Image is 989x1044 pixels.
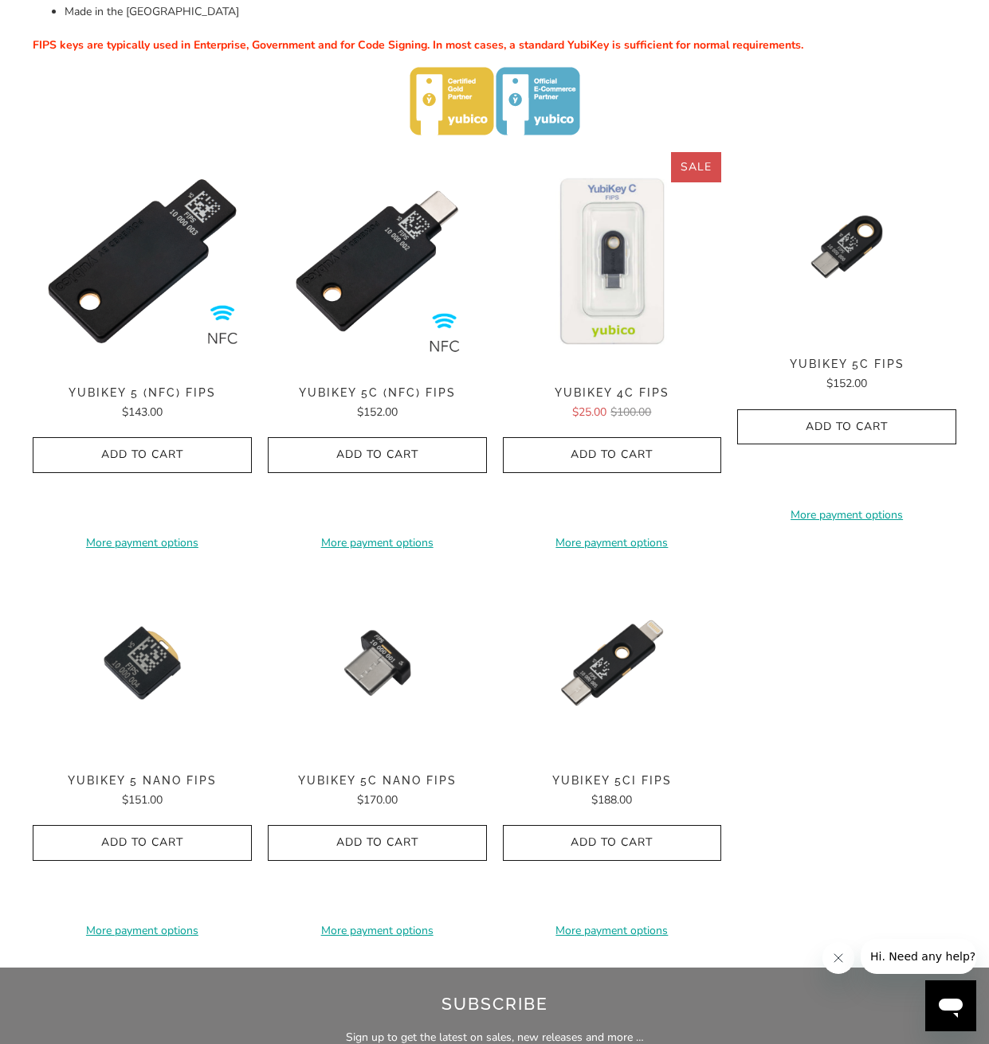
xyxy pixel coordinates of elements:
a: More payment options [33,922,252,940]
a: More payment options [503,922,722,940]
a: YubiKey 5C Nano FIPS - Trust Panda YubiKey 5C Nano FIPS - Trust Panda [268,568,487,758]
a: YubiKey 5 Nano FIPS $151.00 [33,774,252,809]
a: More payment options [737,506,956,524]
span: Add to Cart [520,448,705,462]
span: $143.00 [122,405,163,420]
span: Add to Cart [520,836,705,850]
img: YubiKey 5C Nano FIPS - Trust Panda [268,568,487,758]
span: YubiKey 5C (NFC) FIPS [268,386,487,400]
span: $152.00 [357,405,398,420]
img: YubiKey 5 Nano FIPS - Trust Panda [33,568,252,758]
button: Add to Cart [33,825,252,861]
span: YubiKey 5 (NFC) FIPS [33,386,252,400]
span: Add to Cart [285,836,470,850]
span: Add to Cart [49,836,235,850]
h2: Subscribe [210,991,780,1017]
span: Add to Cart [285,448,470,462]
span: Add to Cart [754,420,940,434]
button: Add to Cart [503,437,722,473]
a: More payment options [268,922,487,940]
button: Add to Cart [268,437,487,473]
a: YubiKey 4C FIPS - Trust Panda YubiKey 4C FIPS - Trust Panda [503,152,722,371]
span: $188.00 [591,792,632,807]
button: Add to Cart [33,437,252,473]
iframe: Button to launch messaging window [925,980,976,1031]
a: YubiKey 5C FIPS $152.00 [737,358,956,393]
a: More payment options [503,534,722,552]
span: FIPS keys are typically used in Enterprise, Government and for Code Signing. In most cases, a sta... [33,37,803,53]
li: Made in the [GEOGRAPHIC_DATA] [65,3,956,21]
span: YubiKey 5Ci FIPS [503,774,722,788]
span: YubiKey 5C Nano FIPS [268,774,487,788]
a: YubiKey 5C FIPS - Trust Panda YubiKey 5C FIPS - Trust Panda [737,152,956,342]
a: More payment options [268,534,487,552]
a: YubiKey 5C NFC FIPS - Trust Panda YubiKey 5C NFC FIPS - Trust Panda [268,152,487,371]
span: $151.00 [122,792,163,807]
a: YubiKey 5 Nano FIPS - Trust Panda YubiKey 5 Nano FIPS - Trust Panda [33,568,252,758]
span: YubiKey 5C FIPS [737,358,956,371]
a: YubiKey 5C Nano FIPS $170.00 [268,774,487,809]
img: YubiKey 5 NFC FIPS - Trust Panda [33,152,252,371]
span: $25.00 [572,405,606,420]
span: YubiKey 4C FIPS [503,386,722,400]
span: $152.00 [826,376,867,391]
span: $170.00 [357,792,398,807]
button: Add to Cart [268,825,487,861]
a: YubiKey 5Ci FIPS - Trust Panda YubiKey 5Ci FIPS - Trust Panda [503,568,722,758]
a: YubiKey 5 (NFC) FIPS $143.00 [33,386,252,421]
iframe: Close message [822,942,854,974]
span: Add to Cart [49,448,235,462]
span: Sale [681,159,712,174]
span: $100.00 [610,405,651,420]
img: YubiKey 5C NFC FIPS - Trust Panda [268,152,487,371]
img: YubiKey 5C FIPS - Trust Panda [737,152,956,342]
a: More payment options [33,534,252,552]
button: Add to Cart [503,825,722,861]
img: YubiKey 4C FIPS - Trust Panda [503,152,722,371]
button: Add to Cart [737,409,956,445]
a: YubiKey 4C FIPS $25.00$100.00 [503,386,722,421]
a: YubiKey 5 NFC FIPS - Trust Panda YubiKey 5 NFC FIPS - Trust Panda [33,152,252,371]
iframe: Message from company [861,939,976,974]
a: YubiKey 5C (NFC) FIPS $152.00 [268,386,487,421]
a: YubiKey 5Ci FIPS $188.00 [503,774,722,809]
img: YubiKey 5Ci FIPS - Trust Panda [503,568,722,758]
span: YubiKey 5 Nano FIPS [33,774,252,788]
